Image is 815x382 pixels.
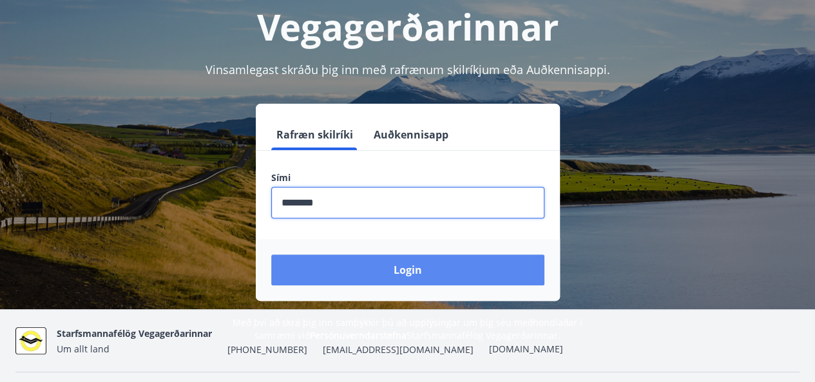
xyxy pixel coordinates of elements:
[206,62,610,77] span: Vinsamlegast skráðu þig inn með rafrænum skilríkjum eða Auðkennisappi.
[322,343,473,356] span: [EMAIL_ADDRESS][DOMAIN_NAME]
[57,343,110,355] span: Um allt land
[488,343,562,355] a: [DOMAIN_NAME]
[271,254,544,285] button: Login
[227,343,307,356] span: [PHONE_NUMBER]
[57,327,211,339] span: Starfsmannafélög Vegagerðarinnar
[271,119,358,150] button: Rafræn skilríki
[271,171,544,184] label: Sími
[369,119,454,150] button: Auðkennisapp
[233,316,582,341] span: Með því að skrá þig inn samþykkir þú að upplýsingar um þig séu meðhöndlaðar í samræmi við Starfsm...
[15,327,46,355] img: suBotUq1GBnnm8aIt3p4JrVVQbDVnVd9Xe71I8RX.jpg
